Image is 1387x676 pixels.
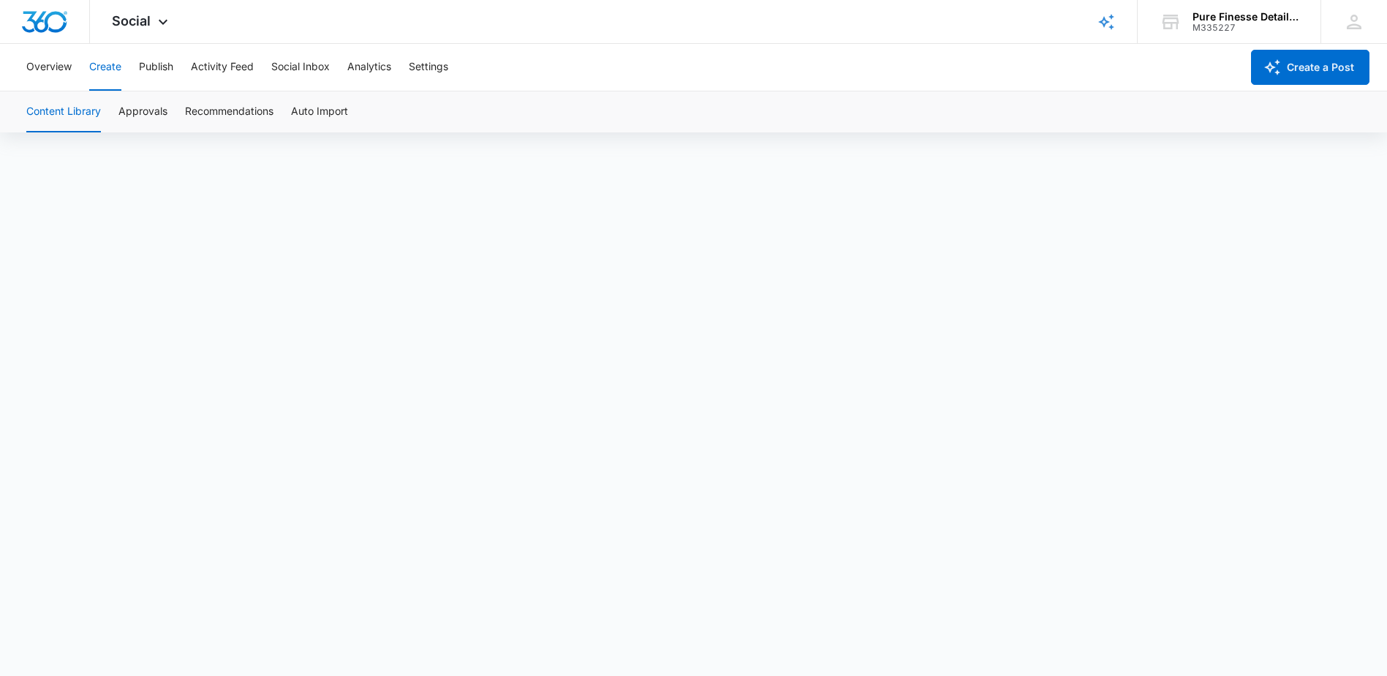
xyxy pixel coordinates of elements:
button: Publish [139,44,173,91]
span: Social [112,13,151,29]
button: Create a Post [1251,50,1369,85]
div: account name [1193,11,1299,23]
button: Content Library [26,91,101,132]
button: Social Inbox [271,44,330,91]
button: Approvals [118,91,167,132]
div: account id [1193,23,1299,33]
button: Create [89,44,121,91]
button: Settings [409,44,448,91]
button: Analytics [347,44,391,91]
button: Overview [26,44,72,91]
button: Activity Feed [191,44,254,91]
button: Auto Import [291,91,348,132]
button: Recommendations [185,91,273,132]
